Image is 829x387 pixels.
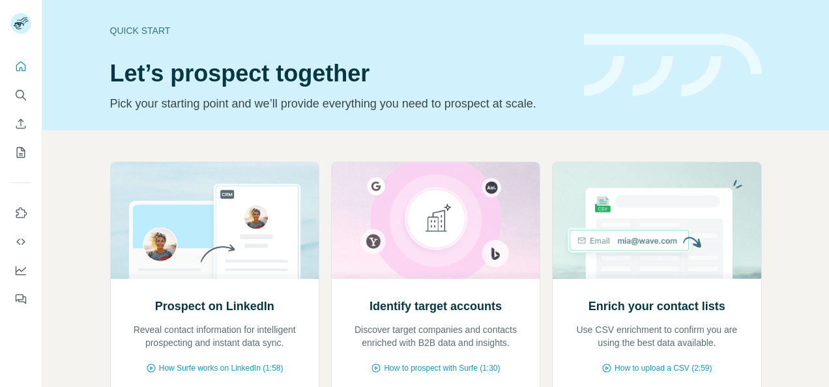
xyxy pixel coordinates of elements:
[589,297,725,315] h2: Enrich your contact lists
[10,201,31,225] button: Use Surfe on LinkedIn
[10,141,31,164] button: My lists
[110,94,568,113] p: Pick your starting point and we’ll provide everything you need to prospect at scale.
[110,24,568,37] div: Quick start
[10,83,31,107] button: Search
[331,162,540,279] img: Identify target accounts
[584,34,762,97] img: banner
[155,297,274,315] h2: Prospect on LinkedIn
[10,55,31,78] button: Quick start
[124,323,306,349] p: Reveal contact information for intelligent prospecting and instant data sync.
[10,112,31,136] button: Enrich CSV
[370,297,502,315] h2: Identify target accounts
[615,362,712,374] span: How to upload a CSV (2:59)
[566,323,748,349] p: Use CSV enrichment to confirm you are using the best data available.
[159,362,284,374] span: How Surfe works on LinkedIn (1:58)
[10,259,31,282] button: Dashboard
[384,362,500,374] span: How to prospect with Surfe (1:30)
[552,162,761,279] img: Enrich your contact lists
[10,287,31,311] button: Feedback
[10,230,31,253] button: Use Surfe API
[345,323,527,349] p: Discover target companies and contacts enriched with B2B data and insights.
[110,162,319,279] img: Prospect on LinkedIn
[110,61,568,87] h1: Let’s prospect together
